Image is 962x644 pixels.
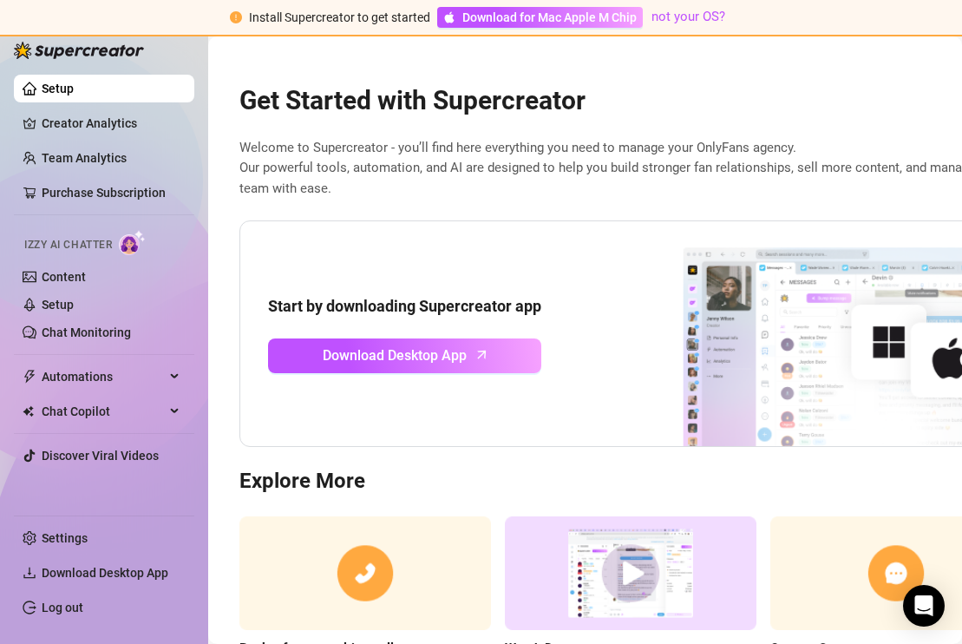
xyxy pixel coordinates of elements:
a: Discover Viral Videos [42,449,159,463]
a: Team Analytics [42,151,127,165]
img: consulting call [239,516,491,630]
span: Download Desktop App [42,566,168,580]
img: supercreator demo [505,516,756,630]
span: thunderbolt [23,370,36,384]
span: download [23,566,36,580]
a: Purchase Subscription [42,186,166,200]
a: Creator Analytics [42,109,180,137]
a: Settings [42,531,88,545]
span: Download for Mac Apple M Chip [462,8,637,27]
span: exclamation-circle [230,11,242,23]
span: arrow-up [472,345,492,365]
a: Download for Mac Apple M Chip [437,7,643,28]
img: Chat Copilot [23,405,34,417]
a: Setup [42,82,74,95]
span: apple [443,11,455,23]
a: Log out [42,601,83,614]
strong: Start by downloading Supercreator app [268,297,541,315]
span: Izzy AI Chatter [24,237,112,253]
div: Open Intercom Messenger [903,585,945,627]
a: Content [42,270,86,284]
a: not your OS? [651,9,725,24]
span: Chat Copilot [42,398,165,425]
a: Download Desktop Apparrow-up [268,338,541,373]
span: Download Desktop App [323,345,467,366]
a: Chat Monitoring [42,325,131,339]
img: logo-BBDzfeDw.svg [14,42,144,59]
span: Automations [42,363,165,391]
img: AI Chatter [119,230,146,255]
a: Setup [42,298,74,312]
span: Install Supercreator to get started [249,10,430,24]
